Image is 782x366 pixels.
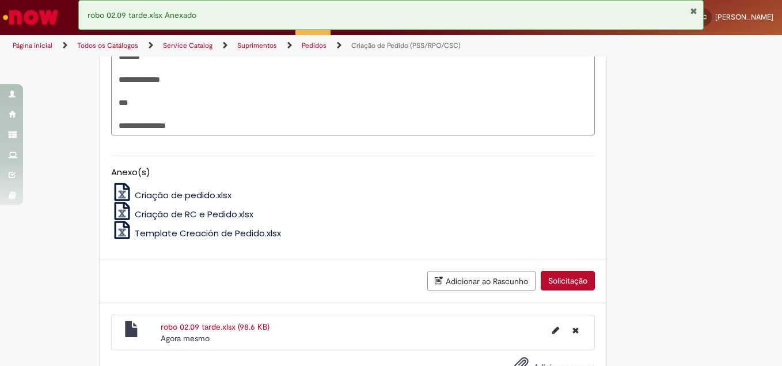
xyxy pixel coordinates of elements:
[111,227,282,239] a: Template Creación de Pedido.xlsx
[163,41,212,50] a: Service Catalog
[111,47,595,135] textarea: Descrição
[1,6,60,29] img: ServiceNow
[111,168,595,178] h5: Anexo(s)
[9,35,513,56] ul: Trilhas de página
[690,6,697,16] button: Fechar Notificação
[135,189,231,201] span: Criação de pedido.xlsx
[13,41,52,50] a: Página inicial
[135,208,253,220] span: Criação de RC e Pedido.xlsx
[541,271,595,290] button: Solicitação
[135,227,281,239] span: Template Creación de Pedido.xlsx
[351,41,461,50] a: Criação de Pedido (PSS/RPO/CSC)
[161,333,210,344] span: Agora mesmo
[161,322,269,332] a: robo 02.09 tarde.xlsx (98.6 KB)
[237,41,277,50] a: Suprimentos
[111,208,254,220] a: Criação de RC e Pedido.xlsx
[302,41,327,50] a: Pedidos
[545,321,566,339] button: Editar nome de arquivo robo 02.09 tarde.xlsx
[565,321,586,339] button: Excluir robo 02.09 tarde.xlsx
[715,12,773,22] span: [PERSON_NAME]
[77,41,138,50] a: Todos os Catálogos
[111,189,232,201] a: Criação de pedido.xlsx
[161,333,210,344] time: 29/09/2025 11:51:09
[427,271,536,291] button: Adicionar ao Rascunho
[88,10,196,20] span: robo 02.09 tarde.xlsx Anexado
